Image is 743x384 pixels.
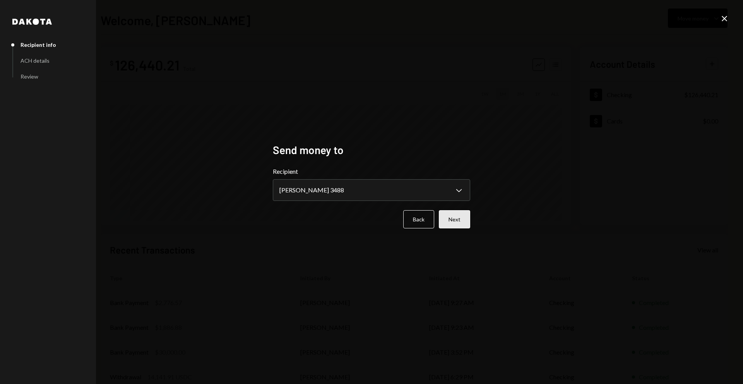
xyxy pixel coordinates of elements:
[273,179,470,201] button: Recipient
[273,167,470,176] label: Recipient
[403,210,434,228] button: Back
[21,41,56,48] div: Recipient info
[439,210,470,228] button: Next
[21,73,38,80] div: Review
[21,57,50,64] div: ACH details
[273,142,470,158] h2: Send money to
